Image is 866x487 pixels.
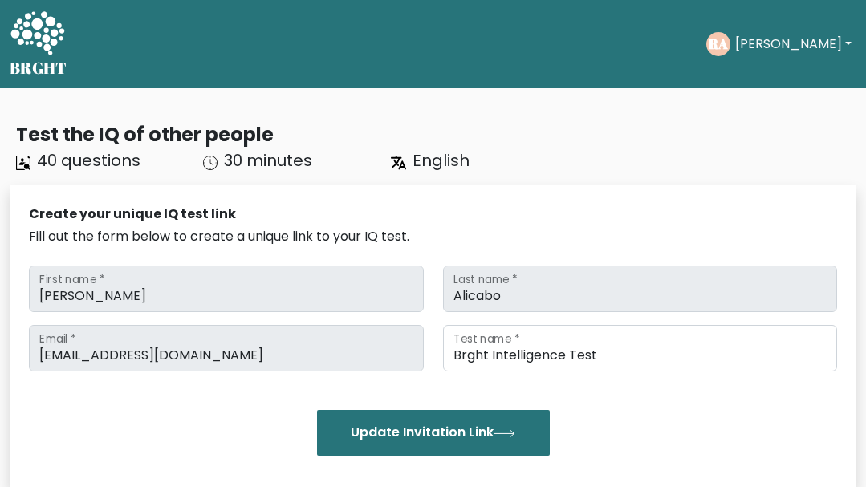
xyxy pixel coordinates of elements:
[730,34,856,55] button: [PERSON_NAME]
[16,120,856,148] div: Test the IQ of other people
[413,149,470,172] span: English
[317,410,550,455] button: Update Invitation Link
[443,266,838,312] input: Last name
[443,325,838,371] input: Test name
[29,266,424,312] input: First name
[29,325,424,371] input: Email
[29,205,837,224] div: Create your unique IQ test link
[10,6,67,82] a: BRGHT
[37,149,140,172] span: 40 questions
[29,227,837,246] div: Fill out the form below to create a unique link to your IQ test.
[10,59,67,78] h5: BRGHT
[224,149,312,172] span: 30 minutes
[708,34,728,53] text: RA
